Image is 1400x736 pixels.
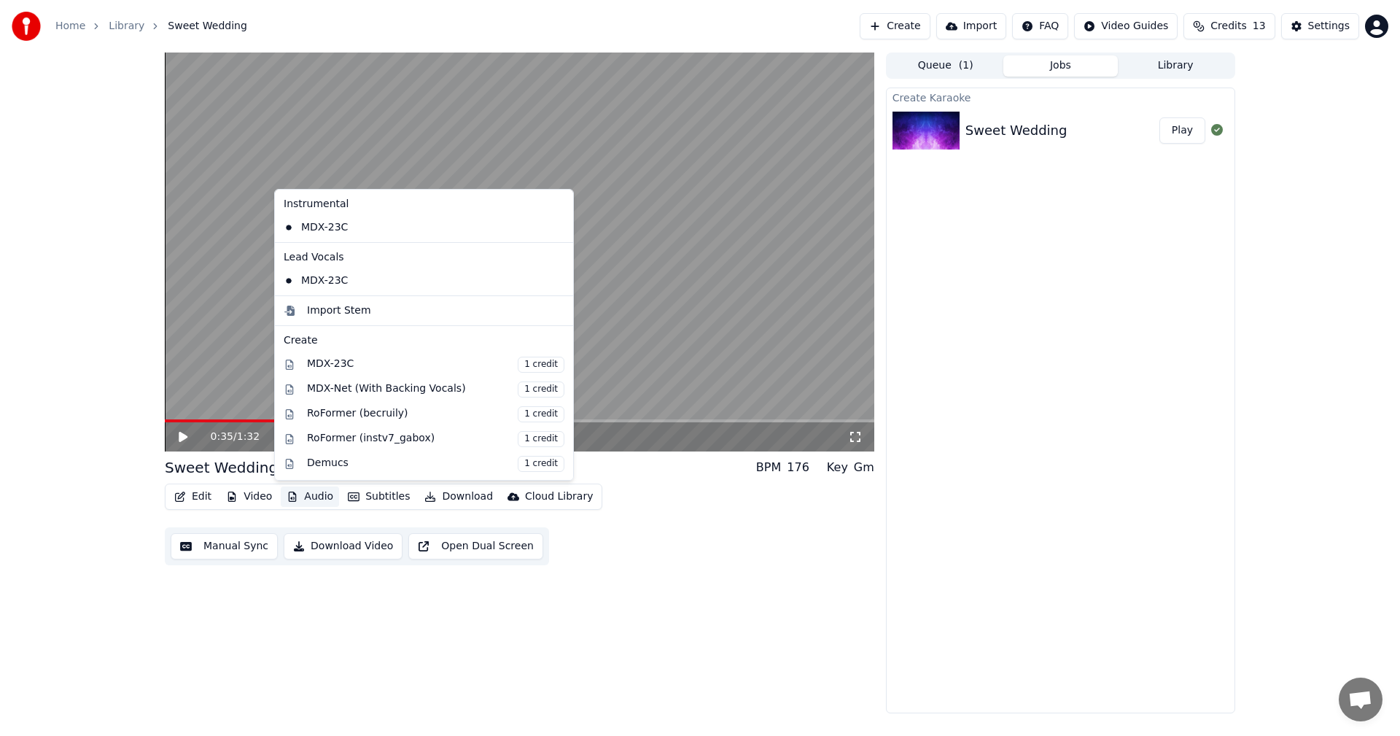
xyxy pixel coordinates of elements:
[278,246,570,269] div: Lead Vocals
[278,269,548,293] div: MDX-23C
[854,459,874,476] div: Gm
[787,459,809,476] div: 176
[965,120,1067,141] div: Sweet Wedding
[278,216,548,239] div: MDX-23C
[307,357,564,373] div: MDX-23C
[168,487,217,507] button: Edit
[307,303,371,318] div: Import Stem
[171,533,278,559] button: Manual Sync
[827,459,848,476] div: Key
[284,533,402,559] button: Download Video
[419,487,499,507] button: Download
[518,406,564,422] span: 1 credit
[109,19,144,34] a: Library
[281,487,339,507] button: Audio
[518,381,564,398] span: 1 credit
[1012,13,1068,39] button: FAQ
[408,533,543,559] button: Open Dual Screen
[518,431,564,447] span: 1 credit
[165,457,278,478] div: Sweet Wedding
[936,13,1006,39] button: Import
[307,406,564,422] div: RoFormer (becruily)
[220,487,278,507] button: Video
[1308,19,1350,34] div: Settings
[1159,117,1205,144] button: Play
[518,456,564,472] span: 1 credit
[518,357,564,373] span: 1 credit
[888,55,1003,77] button: Queue
[278,193,570,216] div: Instrumental
[756,459,781,476] div: BPM
[307,431,564,447] div: RoFormer (instv7_gabox)
[307,381,564,398] div: MDX-Net (With Backing Vocals)
[1281,13,1359,39] button: Settings
[211,430,233,444] span: 0:35
[55,19,85,34] a: Home
[211,430,246,444] div: /
[1074,13,1178,39] button: Video Guides
[1210,19,1246,34] span: Credits
[55,19,247,34] nav: breadcrumb
[1003,55,1119,77] button: Jobs
[887,88,1234,106] div: Create Karaoke
[168,19,247,34] span: Sweet Wedding
[1118,55,1233,77] button: Library
[860,13,930,39] button: Create
[307,456,564,472] div: Demucs
[1339,678,1382,721] div: Open chat
[1253,19,1266,34] span: 13
[237,430,260,444] span: 1:32
[959,58,973,73] span: ( 1 )
[12,12,41,41] img: youka
[1183,13,1275,39] button: Credits13
[525,489,593,504] div: Cloud Library
[342,487,416,507] button: Subtitles
[284,333,564,348] div: Create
